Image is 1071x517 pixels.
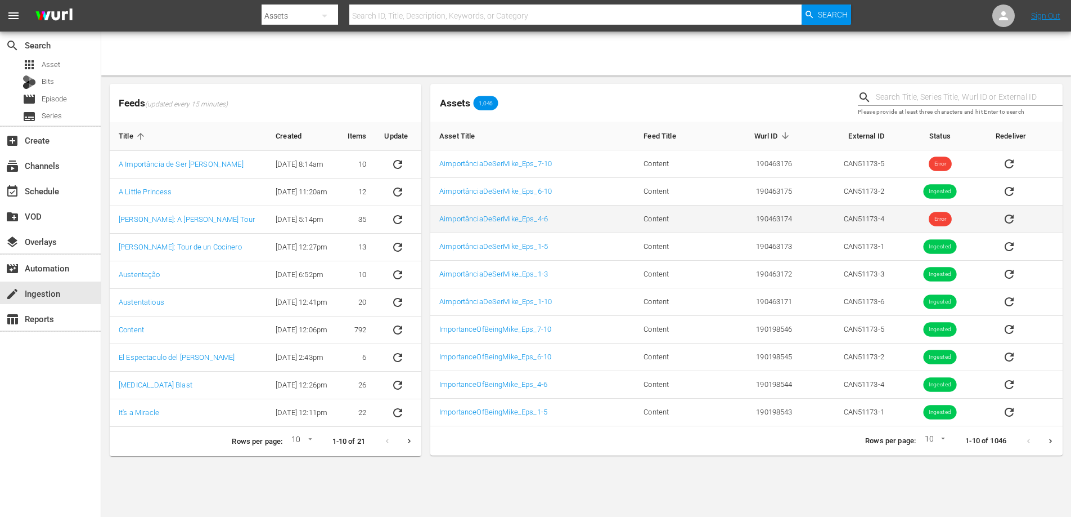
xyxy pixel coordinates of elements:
td: Content [634,233,713,261]
button: Next page [1039,430,1061,452]
td: [DATE] 5:14pm [267,206,337,234]
td: CAN51173-4 [802,206,893,233]
span: Episode [22,92,36,106]
div: Bits [22,75,36,89]
td: [DATE] 2:43pm [267,344,337,372]
th: Update [375,122,421,151]
td: 13 [337,234,375,261]
span: Search [6,39,19,52]
a: AimportânciaDeSerMike_Eps_6-10 [439,187,552,195]
td: Content [634,344,713,371]
td: CAN51173-4 [802,371,893,399]
a: A Little Princess [119,188,172,196]
button: Search [802,5,851,25]
span: Series [42,110,62,122]
span: Episode [42,93,67,105]
td: CAN51173-6 [802,288,893,316]
td: 10 [337,261,375,289]
td: Content [634,371,713,399]
span: Error [929,215,952,224]
td: Content [634,261,713,288]
div: 10 [287,433,314,450]
a: ImportanceOfBeingMike_Eps_7-10 [439,325,551,333]
td: 190463174 [713,206,801,233]
a: AimportânciaDeSerMike_Eps_1-10 [439,297,552,306]
td: 12 [337,179,375,206]
p: 1-10 of 21 [332,436,365,447]
td: 792 [337,317,375,344]
span: Reports [6,313,19,326]
input: Search Title, Series Title, Wurl ID or External ID [876,89,1063,106]
span: Create [6,134,19,148]
td: CAN51173-1 [802,233,893,261]
span: Title [119,131,148,141]
a: A Importância de Ser [PERSON_NAME] [119,160,244,168]
span: Ingestion [6,287,19,301]
a: AimportânciaDeSerMike_Eps_4-6 [439,215,548,223]
span: Asset Title [439,131,490,141]
td: [DATE] 6:52pm [267,261,337,289]
span: Overlays [6,235,19,249]
span: Created [276,131,316,141]
span: Asset [42,59,60,70]
p: Rows per page: [232,436,282,447]
p: Rows per page: [865,436,916,447]
td: CAN51173-1 [802,399,893,426]
a: ImportanceOfBeingMike_Eps_4-6 [439,380,547,389]
span: Search [818,5,848,25]
span: Series [22,110,36,123]
td: [DATE] 11:20am [267,179,337,206]
td: 20 [337,289,375,317]
a: Austentação [119,270,160,279]
td: [DATE] 12:26pm [267,372,337,399]
td: 190463176 [713,150,801,178]
span: Channels [6,159,19,173]
a: AimportânciaDeSerMike_Eps_1-5 [439,242,548,251]
a: ImportanceOfBeingMike_Eps_6-10 [439,353,551,361]
td: 26 [337,372,375,399]
td: [DATE] 12:27pm [267,234,337,261]
td: 190463171 [713,288,801,316]
img: ans4CAIJ8jUAAAAAAAAAAAAAAAAAAAAAAAAgQb4GAAAAAAAAAAAAAAAAAAAAAAAAJMjXAAAAAAAAAAAAAAAAAAAAAAAAgAT5G... [27,3,81,29]
td: 190198544 [713,371,801,399]
a: [PERSON_NAME]: A [PERSON_NAME] Tour [119,215,255,224]
div: 10 [920,433,947,449]
span: VOD [6,210,19,224]
td: 10 [337,151,375,179]
td: 190198545 [713,344,801,371]
a: Content [119,326,144,334]
span: Ingested [923,381,956,389]
a: AimportânciaDeSerMike_Eps_1-3 [439,270,548,278]
span: Assets [440,97,470,109]
td: CAN51173-5 [802,150,893,178]
td: 6 [337,344,375,372]
td: [DATE] 8:14am [267,151,337,179]
a: El Espectaculo del [PERSON_NAME] [119,353,235,362]
th: Feed Title [634,122,713,150]
span: Automation [6,262,19,275]
a: [PERSON_NAME]: Tour de un Cocinero [119,243,242,251]
a: ImportanceOfBeingMike_Eps_1-5 [439,408,547,416]
td: 22 [337,399,375,427]
td: 190463172 [713,261,801,288]
button: Next page [398,430,420,452]
td: 190463175 [713,178,801,206]
span: Ingested [923,298,956,306]
td: 190198546 [713,316,801,344]
td: Content [634,288,713,316]
td: [DATE] 12:06pm [267,317,337,344]
a: [MEDICAL_DATA] Blast [119,381,192,389]
th: External ID [802,122,893,150]
span: Ingested [923,353,956,362]
span: Ingested [923,243,956,251]
td: 190463173 [713,233,801,261]
span: (updated every 15 minutes) [145,100,228,109]
a: It's a Miracle [119,408,159,417]
td: CAN51173-3 [802,261,893,288]
td: 35 [337,206,375,234]
span: Bits [42,76,54,87]
th: Redeliver [987,122,1063,150]
td: [DATE] 12:11pm [267,399,337,427]
a: Sign Out [1031,11,1060,20]
td: [DATE] 12:41pm [267,289,337,317]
